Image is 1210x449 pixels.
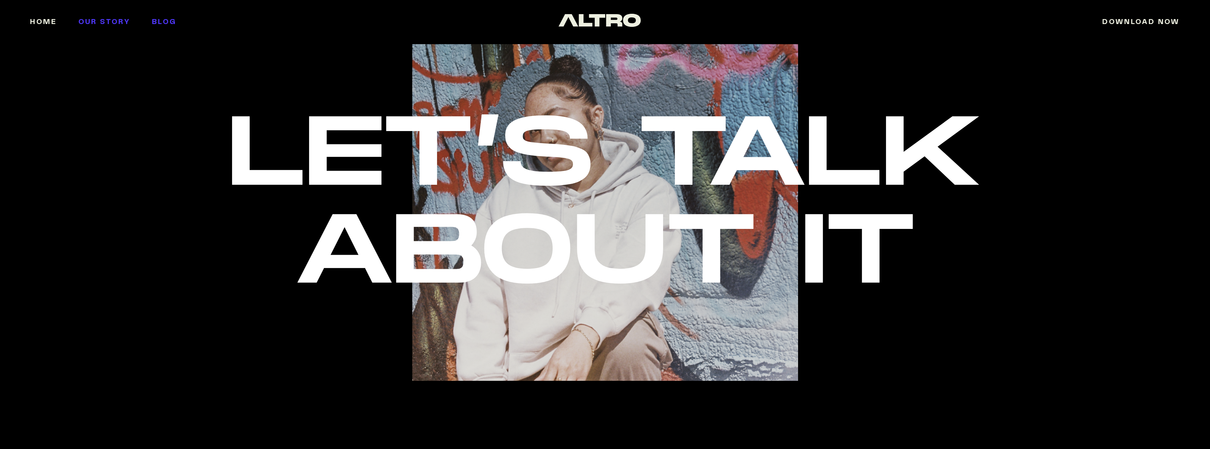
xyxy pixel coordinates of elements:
img: logo [559,14,641,27]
